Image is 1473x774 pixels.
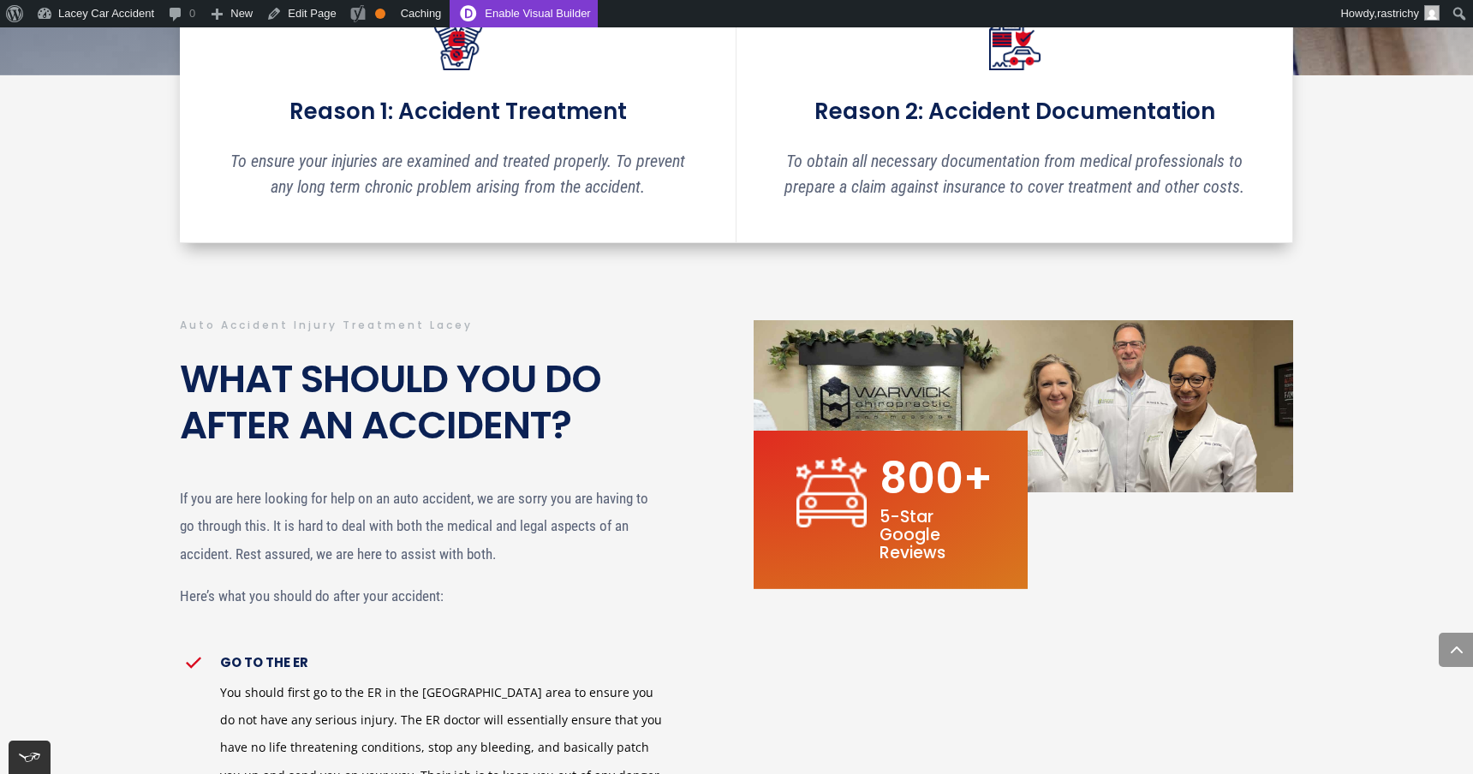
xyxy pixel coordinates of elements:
em: To ensure your injuries are examined and treated properly. To prevent any long term chronic probl... [230,151,685,197]
div: OK [375,9,385,19]
span: Go to the ER [220,653,308,671]
p: If you are here looking for help on an auto accident, we are sorry you are having to go through t... [180,485,665,582]
h2: What should you do after an accident? [180,356,665,457]
div: Domain Overview [65,101,153,112]
span: rastrichy [1377,7,1419,20]
img: logo_orange.svg [27,27,41,41]
span: 800+ [880,448,993,509]
img: website_grey.svg [27,45,41,58]
img: tab_domain_overview_orange.svg [46,99,60,113]
div: Domain: [DOMAIN_NAME] [45,45,188,58]
img: tab_keywords_by_traffic_grey.svg [170,99,184,113]
button: [tota11y] Toggle menu [9,741,51,774]
img: car-repair-24-4 [989,19,1041,70]
img: car-repair-24-2 [432,19,484,70]
img: lacey-chiropractor-walk-ins-welcome-old-1 [754,320,1294,491]
p: Here’s what you should do after your accident: [180,582,665,610]
div: v 4.0.25 [48,27,84,41]
p: Auto Accident Injury Treatment Lacey [180,320,665,330]
div: Keywords by Traffic [189,101,289,112]
p: 5-Star Google Reviews [880,509,993,563]
em: To obtain all necessary documentation from medical professionals to prepare a claim against insur... [784,151,1244,197]
p: Reason 2: Accident Documentation [775,100,1254,122]
p: Reason 1: Accident Treatment [218,100,697,122]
